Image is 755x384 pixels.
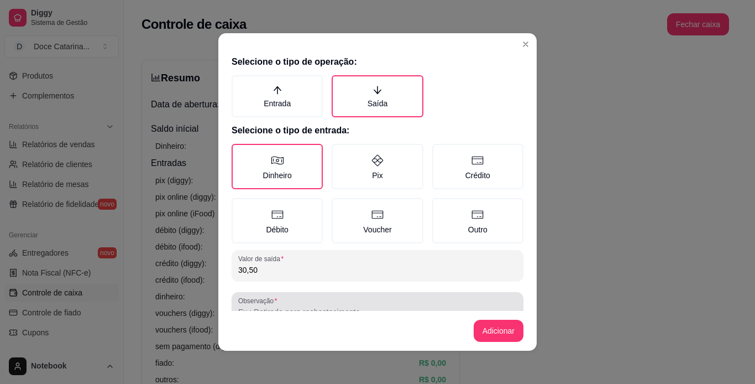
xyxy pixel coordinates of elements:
[232,144,323,189] label: Dinheiro
[332,198,423,243] label: Voucher
[474,320,523,342] button: Adicionar
[238,296,281,305] label: Observação
[517,35,534,53] button: Close
[238,307,517,318] input: Observação
[432,198,523,243] label: Outro
[232,198,323,243] label: Débito
[232,75,323,117] label: Entrada
[432,144,523,189] label: Crédito
[238,254,287,263] label: Valor de saída
[373,85,382,95] span: arrow-down
[232,124,523,137] h2: Selecione o tipo de entrada:
[272,85,282,95] span: arrow-up
[238,264,517,276] input: Valor de saída
[232,55,523,69] h2: Selecione o tipo de operação:
[332,144,423,189] label: Pix
[332,75,423,117] label: Saída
